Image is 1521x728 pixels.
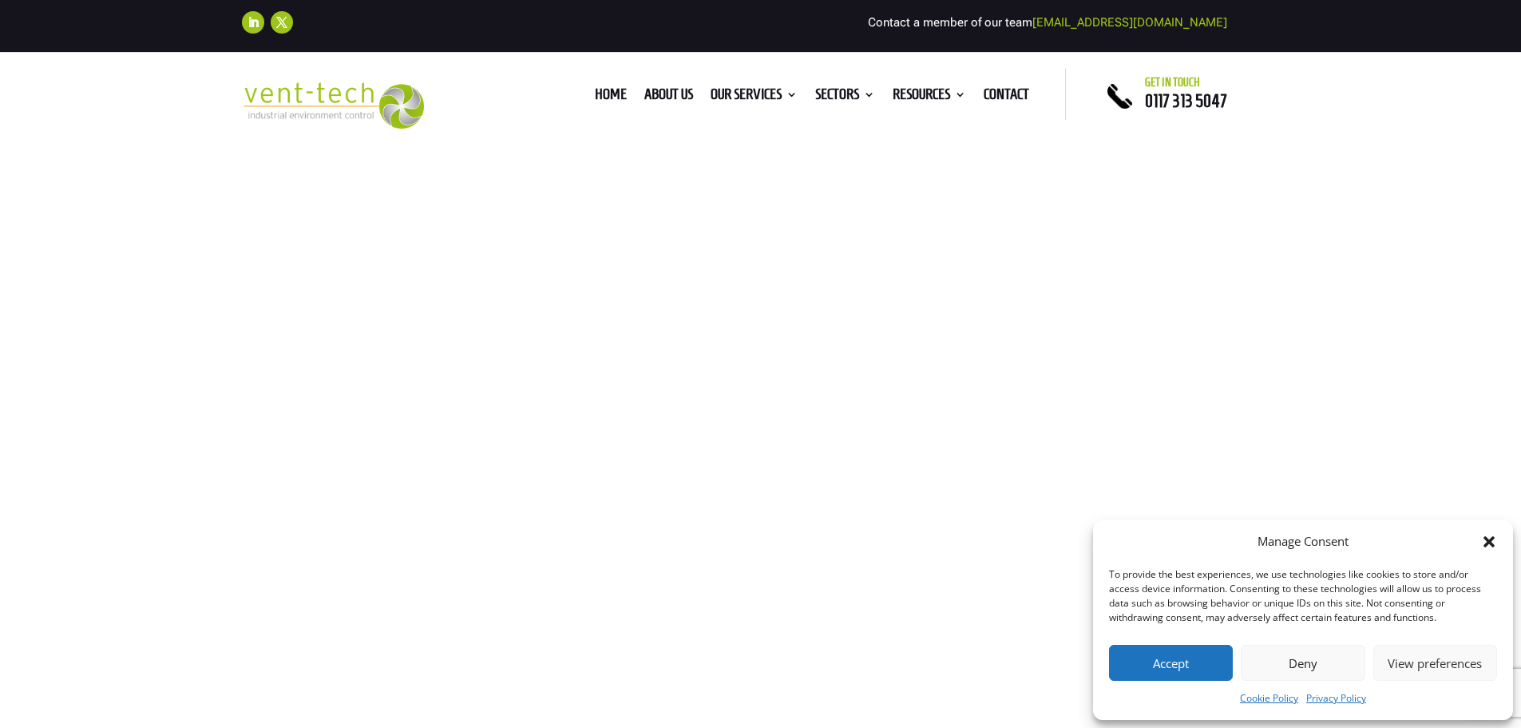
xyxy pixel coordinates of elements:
[242,82,425,129] img: 2023-09-27T08_35_16.549ZVENT-TECH---Clear-background
[242,11,264,34] a: Follow on LinkedIn
[1306,689,1366,708] a: Privacy Policy
[1109,645,1233,681] button: Accept
[1373,645,1497,681] button: View preferences
[815,89,875,106] a: Sectors
[893,89,966,106] a: Resources
[711,89,798,106] a: Our Services
[271,11,293,34] a: Follow on X
[1145,91,1227,110] a: 0117 313 5047
[1258,532,1349,551] div: Manage Consent
[868,15,1227,30] span: Contact a member of our team
[1109,567,1495,625] div: To provide the best experiences, we use technologies like cookies to store and/or access device i...
[644,89,693,106] a: About us
[1145,76,1200,89] span: Get in touch
[1241,645,1365,681] button: Deny
[595,89,627,106] a: Home
[1240,689,1298,708] a: Cookie Policy
[1032,15,1227,30] a: [EMAIL_ADDRESS][DOMAIN_NAME]
[984,89,1029,106] a: Contact
[1481,534,1497,550] div: Close dialog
